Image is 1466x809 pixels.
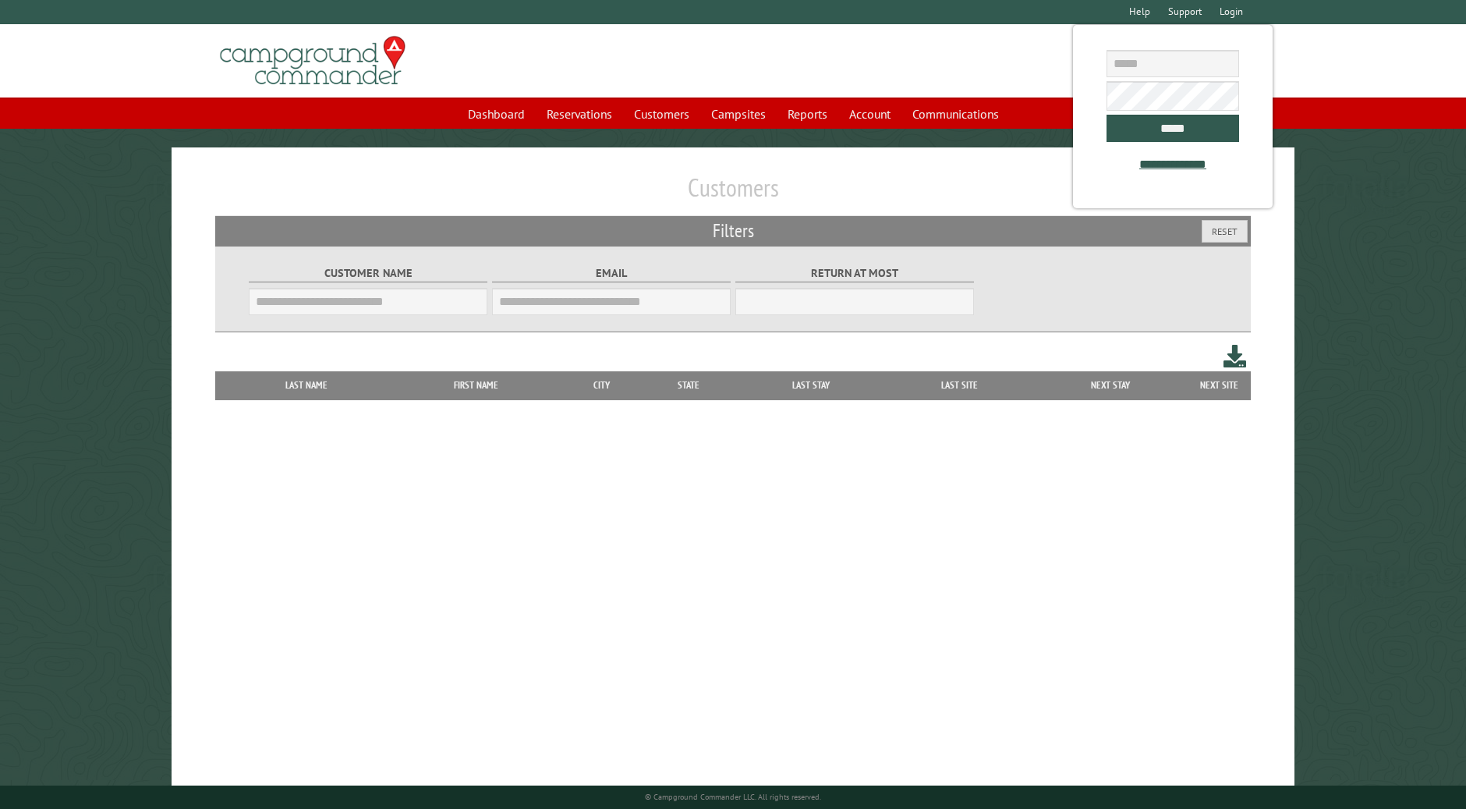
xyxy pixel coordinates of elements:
[459,99,534,129] a: Dashboard
[215,216,1250,246] h2: Filters
[840,99,900,129] a: Account
[215,172,1250,215] h1: Customers
[645,792,821,802] small: © Campground Commander LLC. All rights reserved.
[537,99,621,129] a: Reservations
[492,264,731,282] label: Email
[886,371,1033,399] th: Last Site
[1223,342,1246,371] a: Download this customer list (.csv)
[736,371,886,399] th: Last Stay
[735,264,974,282] label: Return at most
[640,371,736,399] th: State
[389,371,563,399] th: First Name
[1033,371,1188,399] th: Next Stay
[1188,371,1251,399] th: Next Site
[625,99,699,129] a: Customers
[778,99,837,129] a: Reports
[1202,220,1248,243] button: Reset
[903,99,1008,129] a: Communications
[563,371,640,399] th: City
[223,371,389,399] th: Last Name
[249,264,487,282] label: Customer Name
[702,99,775,129] a: Campsites
[215,30,410,91] img: Campground Commander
